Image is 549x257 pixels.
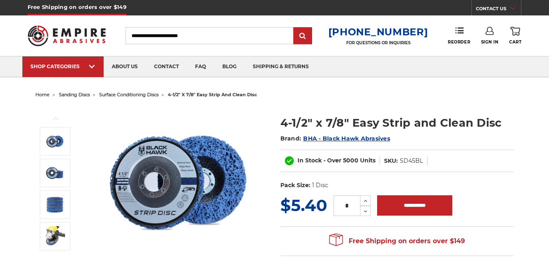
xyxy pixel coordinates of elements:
[214,56,245,77] a: blog
[303,135,390,142] a: BHA - Black Hawk Abrasives
[59,92,90,97] a: sanding discs
[400,157,423,165] dd: SD45BL
[245,56,317,77] a: shipping & returns
[280,181,310,190] dt: Pack Size:
[509,27,521,45] a: Cart
[328,26,428,38] a: [PHONE_NUMBER]
[28,20,106,51] img: Empire Abrasives
[384,157,398,165] dt: SKU:
[448,39,470,45] span: Reorder
[509,39,521,45] span: Cart
[280,115,514,131] h1: 4-1/2" x 7/8" Easy Strip and Clean Disc
[323,157,341,164] span: - Over
[45,132,65,151] img: 4-1/2" x 7/8" Easy Strip and Clean Disc
[45,195,65,214] img: 4-1/2" x 7/8" Easy Strip and Clean Disc
[329,233,465,249] span: Free Shipping on orders over $149
[30,63,95,69] div: SHOP CATEGORIES
[99,92,158,97] a: surface conditioning discs
[146,56,187,77] a: contact
[187,56,214,77] a: faq
[104,56,146,77] a: about us
[360,157,375,164] span: Units
[168,92,257,97] span: 4-1/2" x 7/8" easy strip and clean disc
[295,28,311,44] input: Submit
[280,135,302,142] span: Brand:
[328,40,428,45] p: FOR QUESTIONS OR INQUIRIES
[476,4,521,15] a: CONTACT US
[343,157,358,164] span: 5000
[45,164,65,183] img: 4-1/2" x 7/8" Easy Strip and Clean Disc
[448,27,470,44] a: Reorder
[46,110,65,127] button: Previous
[481,39,499,45] span: Sign In
[35,92,50,97] a: home
[45,226,65,246] img: 4-1/2" x 7/8" Easy Strip and Clean Disc
[312,181,328,190] dd: 1 Disc
[280,195,327,215] span: $5.40
[297,157,322,164] span: In Stock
